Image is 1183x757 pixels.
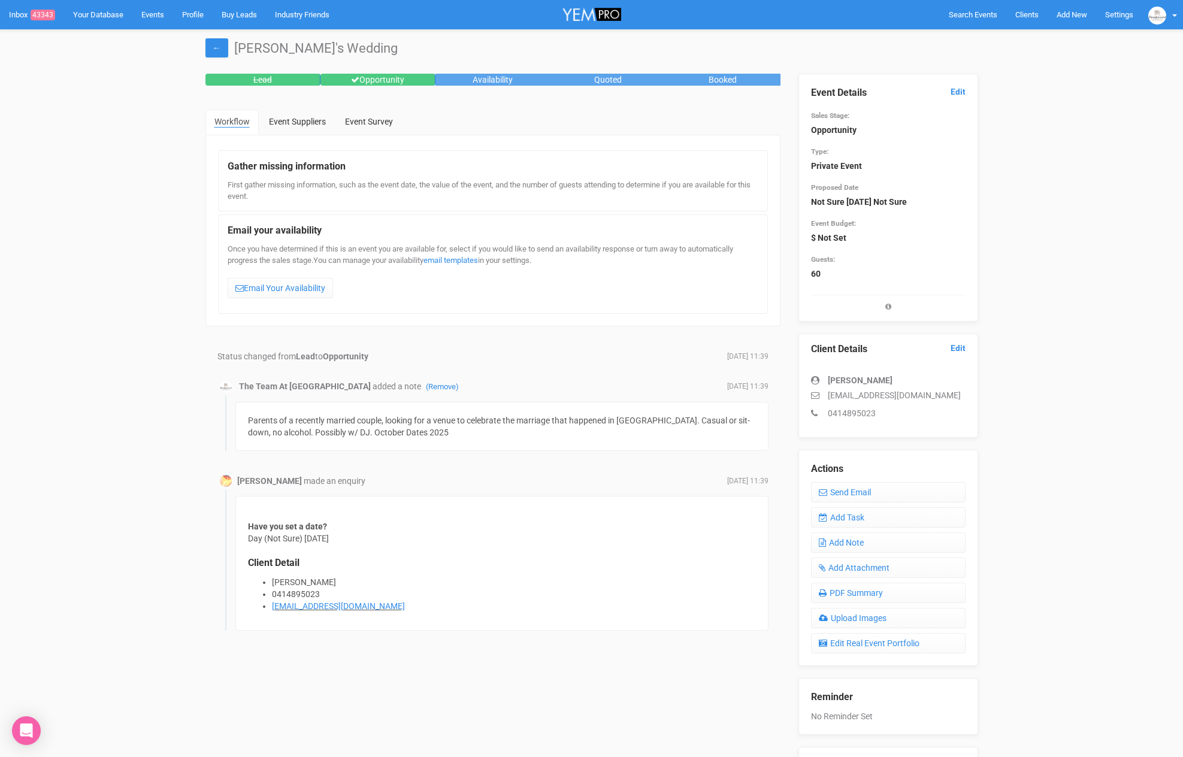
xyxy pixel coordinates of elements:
span: You can manage your availability in your settings. [313,256,531,265]
a: Edit Real Event Portfolio [811,633,966,653]
img: BGLogo.jpg [1148,7,1166,25]
li: [PERSON_NAME] [272,576,756,588]
strong: Opportunity [323,352,368,361]
div: Day (Not Sure) [DATE] [235,496,769,631]
a: email templates [423,256,478,265]
span: Clients [1015,10,1039,19]
strong: [PERSON_NAME] [237,476,302,486]
span: Status changed from to [217,352,368,361]
small: Proposed Date [811,183,858,192]
legend: Client Detail [248,556,756,570]
a: Add Attachment [811,558,966,578]
small: Event Budget: [811,219,856,228]
a: Edit [951,343,966,354]
small: Guests: [811,255,835,264]
strong: Lead [296,352,315,361]
span: added a note [373,381,459,391]
strong: $ Not Set [811,233,846,243]
span: [DATE] 11:39 [727,476,769,486]
small: Type: [811,147,828,156]
span: Search Events [949,10,997,19]
legend: Actions [811,462,966,476]
strong: Have you set a date? [248,522,327,531]
strong: Not Sure [DATE] Not Sure [811,197,907,207]
a: (Remove) [426,382,459,391]
legend: Reminder [811,691,966,704]
div: First gather missing information, such as the event date, the value of the event, and the number ... [228,180,758,202]
a: Add Note [811,532,966,553]
legend: Gather missing information [228,160,758,174]
div: Booked [665,74,780,86]
strong: [PERSON_NAME] [828,376,892,385]
a: Event Survey [336,110,402,134]
a: Event Suppliers [260,110,335,134]
legend: Event Details [811,86,966,100]
div: Availability [435,74,550,86]
div: Once you have determined if this is an event you are available for, select if you would like to s... [228,244,758,304]
span: made an enquiry [304,476,365,486]
div: Lead [205,74,320,86]
span: [DATE] 11:39 [727,352,769,362]
span: [DATE] 11:39 [727,381,769,392]
div: No Reminder Set [811,679,966,722]
strong: Private Event [811,161,862,171]
p: 0414895023 [811,407,966,419]
div: Quoted [550,74,665,86]
legend: Client Details [811,343,966,356]
strong: The Team At [GEOGRAPHIC_DATA] [239,381,371,391]
span: Add New [1057,10,1087,19]
strong: 60 [811,269,821,278]
a: Workflow [205,110,259,135]
a: ← [205,38,228,57]
a: Email Your Availability [228,278,333,298]
strong: Opportunity [811,125,857,135]
div: Opportunity [320,74,435,86]
li: 0414895023 [272,588,756,600]
a: Upload Images [811,608,966,628]
img: BGLogo.jpg [220,381,232,393]
a: PDF Summary [811,583,966,603]
p: [EMAIL_ADDRESS][DOMAIN_NAME] [811,389,966,401]
a: Add Task [811,507,966,528]
a: Edit [951,86,966,98]
h1: [PERSON_NAME]'s Wedding [205,41,978,56]
a: [EMAIL_ADDRESS][DOMAIN_NAME] [272,601,405,611]
div: Parents of a recently married couple, looking for a venue to celebrate the marriage that happened... [235,402,769,451]
a: Send Email [811,482,966,502]
div: Open Intercom Messenger [12,716,41,745]
small: Sales Stage: [811,111,849,120]
span: 43343 [31,10,55,20]
img: Profile Image [220,475,232,487]
legend: Email your availability [228,224,758,238]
